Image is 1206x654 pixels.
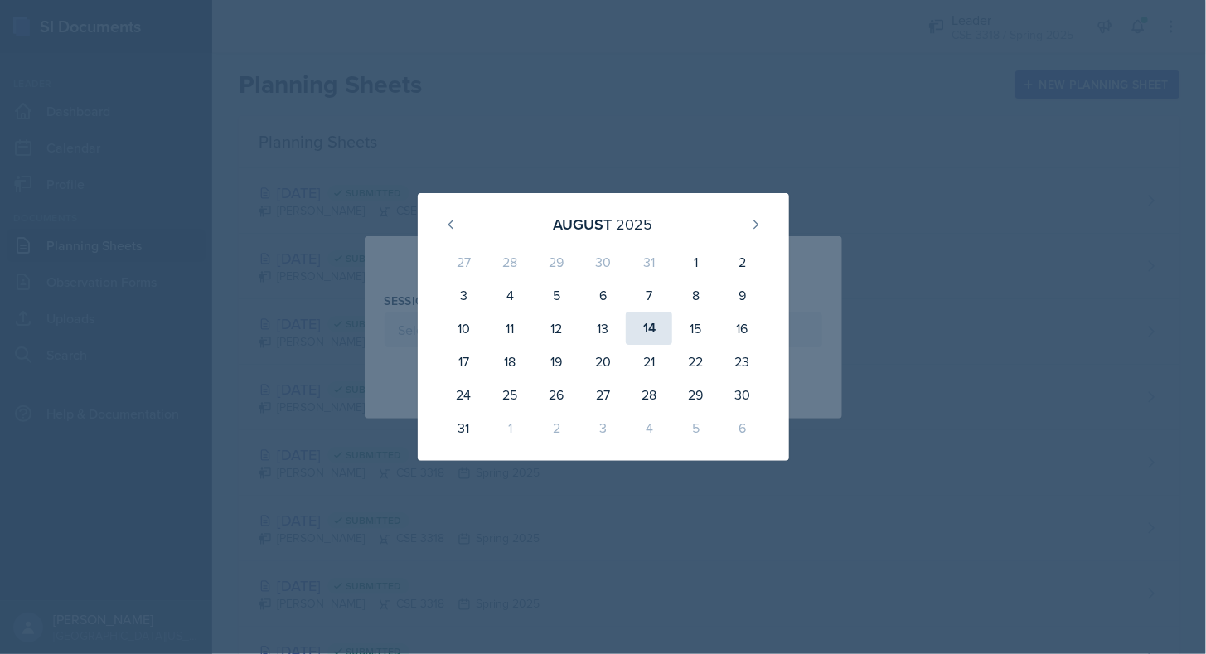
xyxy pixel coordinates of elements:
div: 9 [719,279,765,312]
div: 21 [626,345,672,378]
div: 29 [672,378,719,411]
div: 4 [487,279,533,312]
div: 24 [441,378,487,411]
div: 3 [579,411,626,444]
div: 15 [672,312,719,345]
div: 12 [533,312,579,345]
div: 25 [487,378,533,411]
div: 22 [672,345,719,378]
div: 10 [441,312,487,345]
div: 13 [579,312,626,345]
div: 23 [719,345,765,378]
div: 2 [719,245,765,279]
div: 11 [487,312,533,345]
div: 5 [672,411,719,444]
div: 6 [579,279,626,312]
div: 3 [441,279,487,312]
div: 5 [533,279,579,312]
div: 27 [441,245,487,279]
div: 26 [533,378,579,411]
div: 14 [626,312,672,345]
div: 18 [487,345,533,378]
div: 28 [487,245,533,279]
div: 8 [672,279,719,312]
div: 16 [719,312,765,345]
div: 1 [672,245,719,279]
div: 20 [579,345,626,378]
div: 1 [487,411,533,444]
div: 6 [719,411,765,444]
div: 2 [533,411,579,444]
div: 31 [626,245,672,279]
div: 30 [579,245,626,279]
div: 27 [579,378,626,411]
div: August [554,213,613,235]
div: 30 [719,378,765,411]
div: 4 [626,411,672,444]
div: 17 [441,345,487,378]
div: 29 [533,245,579,279]
div: 7 [626,279,672,312]
div: 31 [441,411,487,444]
div: 19 [533,345,579,378]
div: 28 [626,378,672,411]
div: 2025 [617,213,653,235]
